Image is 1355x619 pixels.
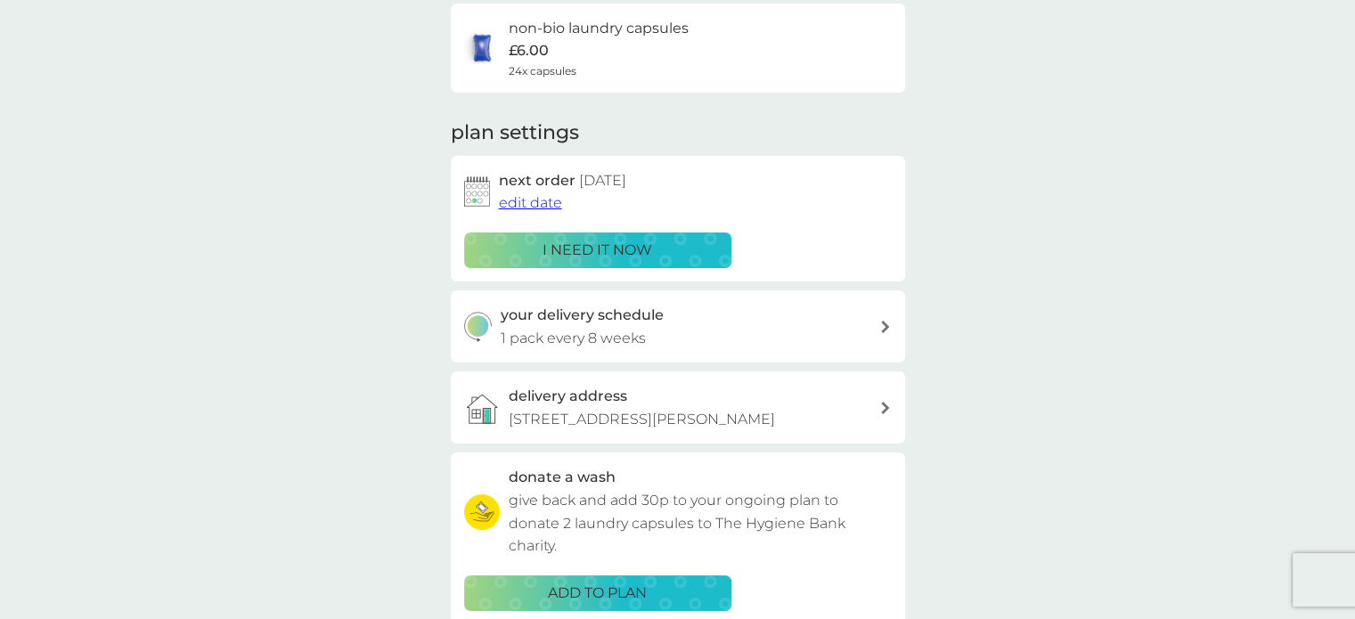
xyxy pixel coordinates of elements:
[451,371,905,444] a: delivery address[STREET_ADDRESS][PERSON_NAME]
[509,385,627,408] h3: delivery address
[499,169,626,192] h2: next order
[501,327,646,350] p: 1 pack every 8 weeks
[464,30,500,66] img: non-bio laundry capsules
[509,408,775,431] p: [STREET_ADDRESS][PERSON_NAME]
[509,39,549,62] p: £6.00
[501,304,664,327] h3: your delivery schedule
[509,62,576,79] span: 24x capsules
[509,17,689,40] h6: non-bio laundry capsules
[451,119,579,147] h2: plan settings
[548,582,647,605] p: ADD TO PLAN
[509,466,616,489] h3: donate a wash
[499,191,562,215] button: edit date
[543,239,652,262] p: i need it now
[451,290,905,362] button: your delivery schedule1 pack every 8 weeks
[499,194,562,211] span: edit date
[464,232,731,268] button: i need it now
[509,489,892,558] p: give back and add 30p to your ongoing plan to donate 2 laundry capsules to The Hygiene Bank charity.
[464,575,731,611] button: ADD TO PLAN
[579,172,626,189] span: [DATE]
